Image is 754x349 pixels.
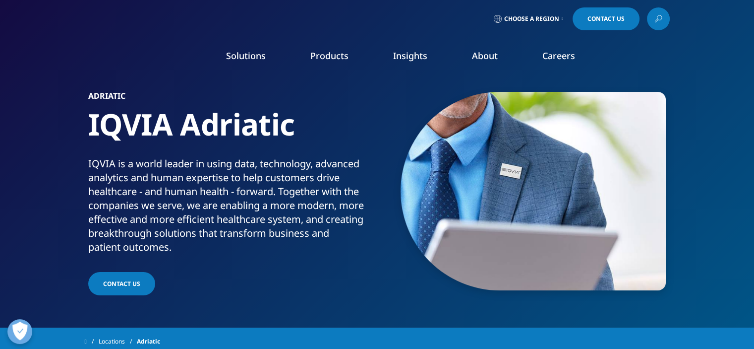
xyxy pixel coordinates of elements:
a: Insights [393,50,427,62]
a: Careers [542,50,575,62]
img: 524_custom-photo_iqvia-pin-on-business-suit.jpg [401,92,666,290]
nav: Primary [168,35,670,81]
span: Contact Us [103,279,140,288]
h6: Adriatic [88,92,373,106]
a: Contact Us [573,7,639,30]
a: Solutions [226,50,266,62]
span: Choose a Region [504,15,559,23]
button: Open Preferences [7,319,32,344]
a: Contact Us [88,272,155,295]
h1: IQVIA Adriatic [88,106,373,157]
div: IQVIA is a world leader in using data, technology, advanced analytics and human expertise to help... [88,157,373,254]
a: About [472,50,498,62]
span: Contact Us [587,16,625,22]
a: Products [310,50,348,62]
